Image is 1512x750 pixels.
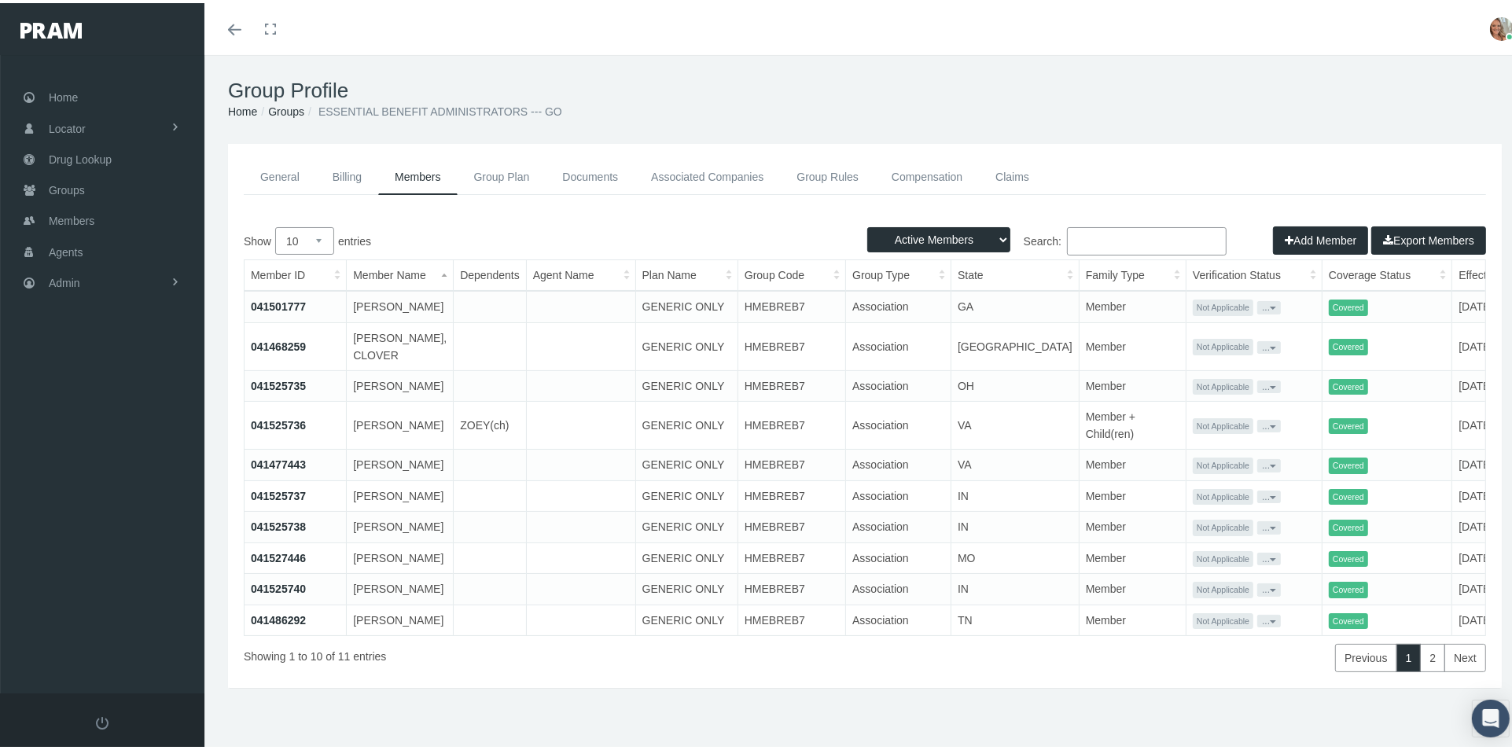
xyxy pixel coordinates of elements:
span: Not Applicable [1193,296,1253,313]
span: Covered [1329,579,1368,595]
button: Add Member [1273,223,1368,252]
button: ... [1257,518,1281,531]
span: Not Applicable [1193,579,1253,595]
td: Association [846,477,951,509]
span: Agents [49,234,83,264]
td: [PERSON_NAME] [347,601,454,632]
button: ... [1257,580,1281,593]
th: Dependents [454,257,527,288]
td: GENERIC ONLY [635,288,738,319]
span: Covered [1329,415,1368,432]
a: Group Rules [780,156,875,192]
td: Association [846,399,951,447]
th: Verification Status: activate to sort column ascending [1186,257,1323,288]
td: GENERIC ONLY [635,399,738,447]
td: IN [951,509,1080,540]
a: Home [228,102,257,115]
td: [PERSON_NAME] [347,288,454,319]
button: ... [1257,456,1281,469]
td: ZOEY(ch) [454,399,527,447]
th: Agent Name: activate to sort column ascending [526,257,635,288]
td: MO [951,539,1080,571]
a: Next [1444,641,1486,669]
td: [GEOGRAPHIC_DATA] [951,319,1080,367]
button: ... [1257,298,1281,311]
label: Show entries [244,224,865,252]
td: [PERSON_NAME] [347,399,454,447]
span: Not Applicable [1193,415,1253,432]
span: Covered [1329,548,1368,564]
td: HMEBREB7 [738,571,845,602]
td: Member [1079,571,1186,602]
a: 041501777 [251,297,306,310]
a: 2 [1420,641,1445,669]
a: Associated Companies [635,156,780,192]
a: 041525740 [251,579,306,592]
a: 041525735 [251,377,306,389]
td: Association [846,539,951,571]
td: [PERSON_NAME] [347,367,454,399]
td: Association [846,571,951,602]
td: HMEBREB7 [738,288,845,319]
td: Member [1079,288,1186,319]
td: TN [951,601,1080,632]
th: Member ID: activate to sort column ascending [245,257,347,288]
span: ESSENTIAL BENEFIT ADMINISTRATORS --- GO [318,102,562,115]
td: [PERSON_NAME] [347,447,454,478]
td: [PERSON_NAME], CLOVER [347,319,454,367]
td: [PERSON_NAME] [347,477,454,509]
td: Association [846,319,951,367]
th: Member Name: activate to sort column descending [347,257,454,288]
td: Member [1079,601,1186,632]
a: Previous [1335,641,1396,669]
button: ... [1257,417,1281,429]
td: GENERIC ONLY [635,319,738,367]
td: [PERSON_NAME] [347,509,454,540]
td: HMEBREB7 [738,367,845,399]
td: Association [846,288,951,319]
a: 041477443 [251,455,306,468]
td: HMEBREB7 [738,509,845,540]
a: Members [378,156,457,192]
a: Claims [979,156,1046,192]
td: VA [951,399,1080,447]
button: Export Members [1371,223,1486,252]
span: Not Applicable [1193,610,1253,627]
th: State: activate to sort column ascending [951,257,1080,288]
td: Member [1079,539,1186,571]
a: 1 [1396,641,1422,669]
span: Not Applicable [1193,336,1253,352]
input: Search: [1067,224,1227,252]
td: HMEBREB7 [738,477,845,509]
a: Compensation [875,156,979,192]
a: 041468259 [251,337,306,350]
span: Covered [1329,486,1368,502]
span: Covered [1329,454,1368,471]
a: 041486292 [251,611,306,623]
td: Association [846,509,951,540]
td: [PERSON_NAME] [347,571,454,602]
span: Covered [1329,610,1368,627]
td: OH [951,367,1080,399]
span: Groups [49,172,85,202]
span: Locator [49,111,86,141]
button: ... [1257,550,1281,562]
span: Covered [1329,296,1368,313]
td: [PERSON_NAME] [347,539,454,571]
button: ... [1257,377,1281,390]
td: GENERIC ONLY [635,571,738,602]
td: Member [1079,447,1186,478]
span: Covered [1329,376,1368,392]
td: HMEBREB7 [738,447,845,478]
td: IN [951,571,1080,602]
th: Group Type: activate to sort column ascending [846,257,951,288]
a: 041527446 [251,549,306,561]
td: GENERIC ONLY [635,539,738,571]
td: Member [1079,367,1186,399]
a: Billing [316,156,378,192]
td: GENERIC ONLY [635,367,738,399]
span: Not Applicable [1193,517,1253,533]
a: Documents [546,156,635,192]
span: Covered [1329,517,1368,533]
span: Not Applicable [1193,376,1253,392]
